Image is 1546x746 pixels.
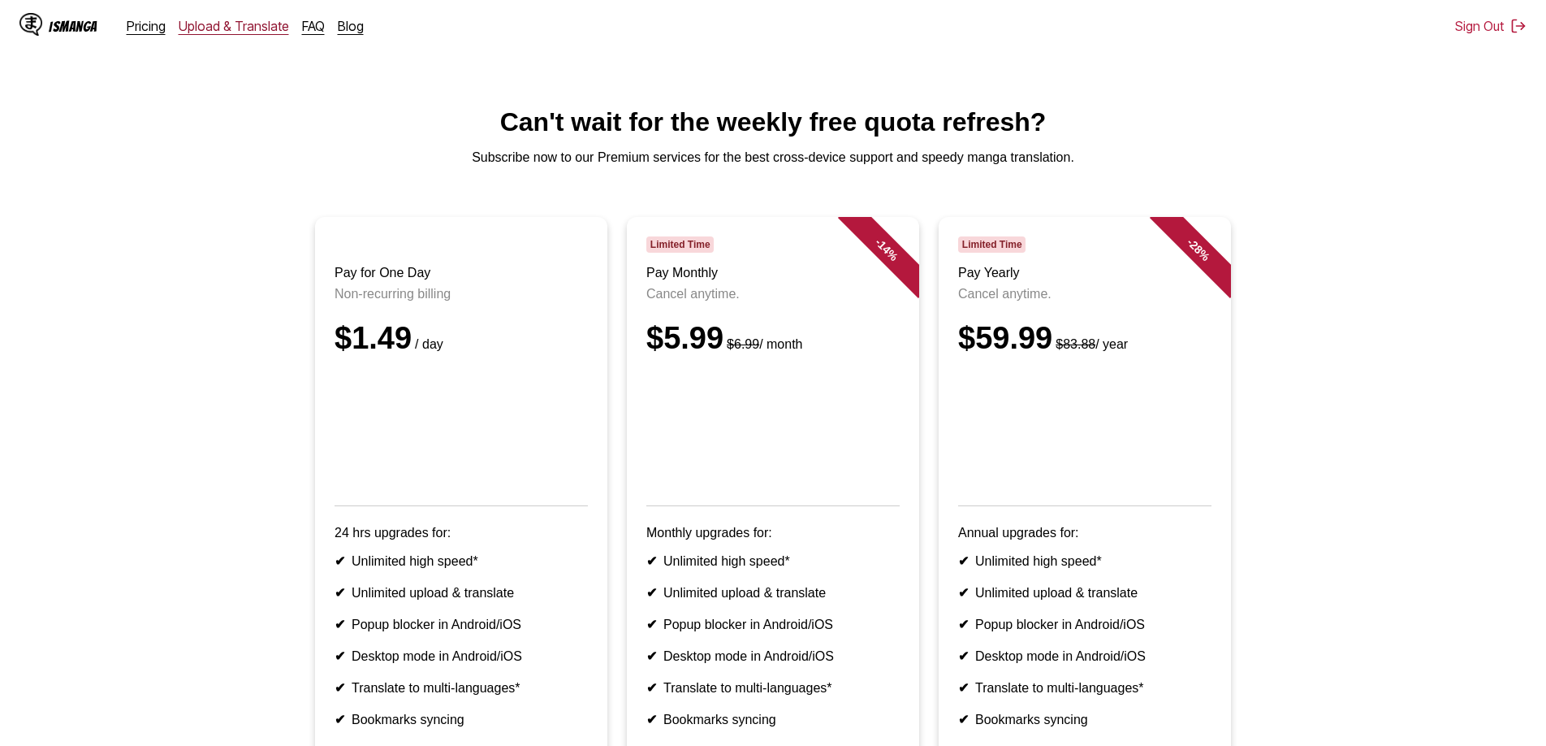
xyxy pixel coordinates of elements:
b: ✔ [646,554,657,568]
b: ✔ [958,554,969,568]
iframe: PayPal [335,375,588,483]
b: ✔ [646,681,657,695]
p: 24 hrs upgrades for: [335,526,588,540]
li: Bookmarks syncing [646,712,900,727]
li: Unlimited upload & translate [335,585,588,601]
iframe: PayPal [958,375,1211,483]
b: ✔ [646,618,657,631]
li: Popup blocker in Android/iOS [958,617,1211,632]
li: Unlimited high speed* [335,553,588,569]
h3: Pay for One Day [335,266,588,280]
b: ✔ [335,713,345,726]
h3: Pay Monthly [646,266,900,280]
b: ✔ [335,681,345,695]
small: / month [723,337,802,351]
p: Annual upgrades for: [958,526,1211,540]
b: ✔ [646,649,657,663]
b: ✔ [646,713,657,726]
img: IsManga Logo [19,13,42,36]
li: Translate to multi-languages* [646,680,900,696]
div: $59.99 [958,321,1211,356]
small: / year [1052,337,1128,351]
a: IsManga LogoIsManga [19,13,127,39]
div: - 28 % [1150,201,1247,298]
button: Sign Out [1455,18,1527,34]
li: Unlimited upload & translate [958,585,1211,601]
div: - 14 % [838,201,935,298]
p: Monthly upgrades for: [646,526,900,540]
p: Non-recurring billing [335,287,588,301]
h1: Can't wait for the weekly free quota refresh? [13,107,1533,137]
b: ✔ [958,713,969,726]
small: / day [412,337,443,351]
a: Blog [338,18,364,34]
b: ✔ [335,618,345,631]
li: Unlimited high speed* [646,553,900,569]
b: ✔ [958,681,969,695]
b: ✔ [958,618,969,631]
div: IsManga [49,19,97,34]
div: $5.99 [646,321,900,356]
div: $1.49 [335,321,588,356]
li: Popup blocker in Android/iOS [646,617,900,632]
li: Translate to multi-languages* [335,680,588,696]
li: Desktop mode in Android/iOS [958,648,1211,664]
li: Desktop mode in Android/iOS [646,648,900,664]
a: Upload & Translate [179,18,289,34]
p: Cancel anytime. [958,287,1211,301]
h3: Pay Yearly [958,266,1211,280]
b: ✔ [958,649,969,663]
b: ✔ [335,586,345,600]
b: ✔ [335,649,345,663]
span: Limited Time [646,236,714,253]
p: Cancel anytime. [646,287,900,301]
li: Translate to multi-languages* [958,680,1211,696]
li: Bookmarks syncing [335,712,588,727]
b: ✔ [646,586,657,600]
li: Unlimited upload & translate [646,585,900,601]
a: FAQ [302,18,325,34]
li: Bookmarks syncing [958,712,1211,727]
li: Unlimited high speed* [958,553,1211,569]
li: Desktop mode in Android/iOS [335,648,588,664]
p: Subscribe now to our Premium services for the best cross-device support and speedy manga translat... [13,150,1533,165]
b: ✔ [958,586,969,600]
a: Pricing [127,18,166,34]
img: Sign out [1510,18,1527,34]
iframe: PayPal [646,375,900,483]
s: $6.99 [727,337,759,351]
s: $83.88 [1056,337,1095,351]
span: Limited Time [958,236,1026,253]
li: Popup blocker in Android/iOS [335,617,588,632]
b: ✔ [335,554,345,568]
